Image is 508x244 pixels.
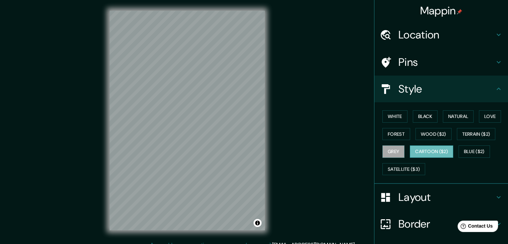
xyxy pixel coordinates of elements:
div: Location [374,21,508,48]
button: Satellite ($3) [382,163,425,175]
canvas: Map [110,11,265,230]
button: Natural [443,110,474,123]
h4: Layout [398,191,495,204]
button: Blue ($2) [459,145,490,158]
h4: Mappin [420,4,463,17]
button: Wood ($2) [415,128,452,140]
button: Grey [382,145,404,158]
h4: Style [398,82,495,96]
button: Love [479,110,501,123]
iframe: Help widget launcher [449,218,501,237]
button: Cartoon ($2) [410,145,453,158]
h4: Border [398,217,495,231]
h4: Location [398,28,495,41]
button: Toggle attribution [253,219,262,227]
div: Border [374,211,508,237]
button: Forest [382,128,410,140]
div: Pins [374,49,508,76]
button: Black [413,110,438,123]
div: Style [374,76,508,102]
div: Layout [374,184,508,211]
h4: Pins [398,55,495,69]
img: pin-icon.png [457,9,462,14]
button: White [382,110,407,123]
button: Terrain ($2) [457,128,496,140]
